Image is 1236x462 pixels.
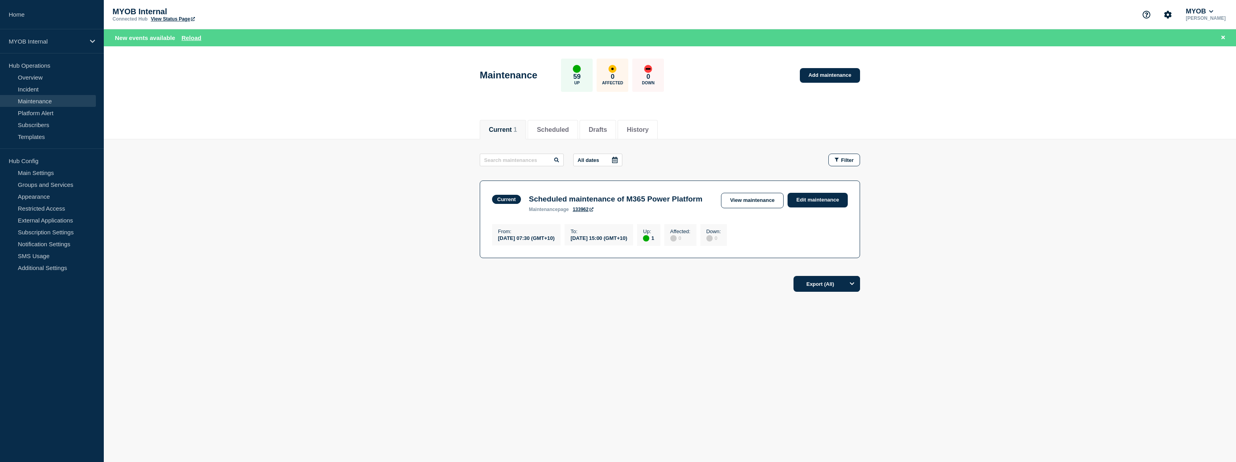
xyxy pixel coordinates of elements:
[529,207,558,212] span: maintenance
[670,235,677,241] div: disabled
[480,154,564,166] input: Search maintenances
[706,228,721,234] p: Down :
[573,65,581,73] div: up
[9,38,85,45] p: MYOB Internal
[602,81,623,85] p: Affected
[513,126,517,133] span: 1
[529,207,569,212] p: page
[608,65,616,73] div: affected
[670,234,690,241] div: 0
[1138,6,1155,23] button: Support
[151,16,195,22] a: View Status Page
[589,126,607,133] button: Drafts
[181,34,201,41] button: Reload
[1160,6,1176,23] button: Account settings
[627,126,649,133] button: History
[800,68,860,83] a: Add maintenance
[498,234,555,241] div: [DATE] 07:30 (GMT+10)
[721,193,784,208] a: View maintenance
[642,81,655,85] p: Down
[573,73,581,81] p: 59
[670,228,690,234] p: Affected :
[828,154,860,166] button: Filter
[647,73,650,81] p: 0
[1184,15,1227,21] p: [PERSON_NAME]
[115,34,175,41] span: New events available
[573,154,622,166] button: All dates
[480,70,537,81] h1: Maintenance
[644,65,652,73] div: down
[537,126,569,133] button: Scheduled
[578,157,599,163] p: All dates
[788,193,848,207] a: Edit maintenance
[643,235,649,241] div: up
[113,16,148,22] p: Connected Hub
[706,235,713,241] div: disabled
[570,228,627,234] p: To :
[611,73,614,81] p: 0
[844,276,860,292] button: Options
[529,195,702,203] h3: Scheduled maintenance of M365 Power Platform
[489,126,517,133] button: Current 1
[643,228,654,234] p: Up :
[570,234,627,241] div: [DATE] 15:00 (GMT+10)
[1184,8,1215,15] button: MYOB
[643,234,654,241] div: 1
[841,157,854,163] span: Filter
[574,81,580,85] p: Up
[498,228,555,234] p: From :
[113,7,271,16] p: MYOB Internal
[497,196,516,202] div: Current
[573,207,593,212] a: 133962
[793,276,860,292] button: Export (All)
[706,234,721,241] div: 0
